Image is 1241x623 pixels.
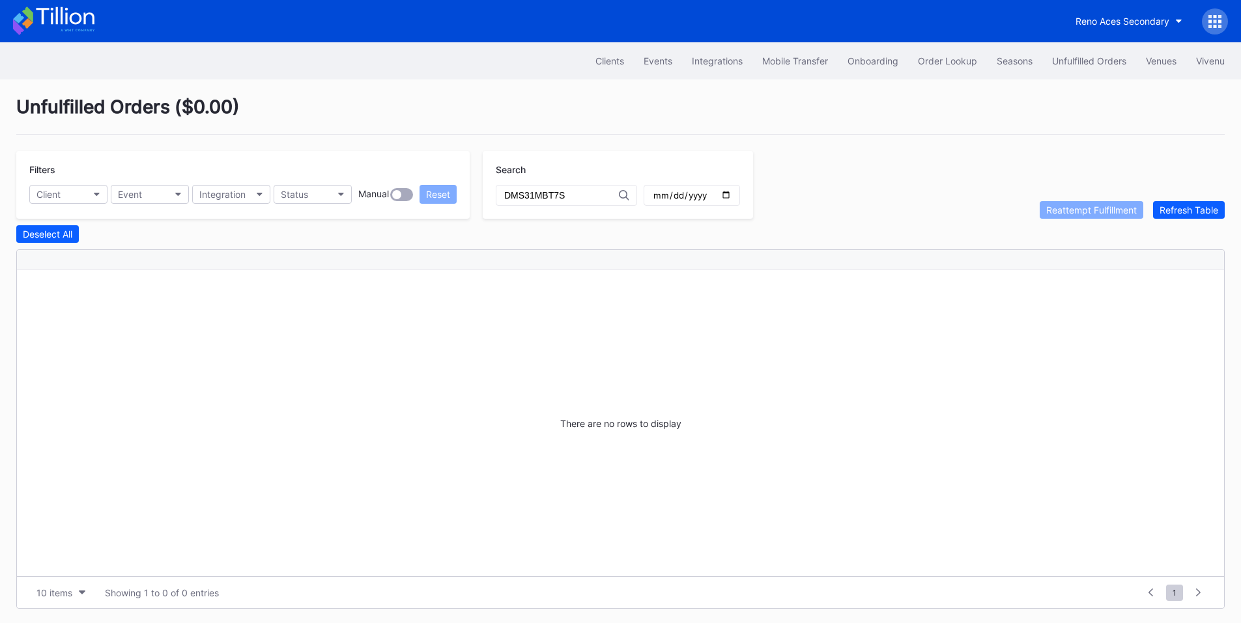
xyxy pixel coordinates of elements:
div: Integration [199,189,246,200]
div: Onboarding [848,55,898,66]
div: Venues [1146,55,1177,66]
div: There are no rows to display [17,270,1224,576]
div: Showing 1 to 0 of 0 entries [105,587,219,598]
div: Vivenu [1196,55,1225,66]
div: Events [644,55,672,66]
div: Reno Aces Secondary [1076,16,1169,27]
button: Vivenu [1186,49,1234,73]
div: Clients [595,55,624,66]
button: Integration [192,185,270,204]
button: 10 items [30,584,92,602]
div: Deselect All [23,228,72,240]
div: Event [118,189,142,200]
div: Unfulfilled Orders ( $0.00 ) [16,96,1225,135]
div: Reattempt Fulfillment [1046,204,1137,215]
button: Order Lookup [908,49,987,73]
div: Seasons [997,55,1033,66]
button: Onboarding [838,49,908,73]
div: Reset [426,189,450,200]
button: Reset [420,185,457,204]
button: Reno Aces Secondary [1066,9,1192,33]
button: Event [111,185,189,204]
button: Events [634,49,682,73]
button: Status [274,185,352,204]
button: Client [29,185,107,204]
button: Refresh Table [1153,201,1225,219]
button: Deselect All [16,225,79,243]
div: 10 items [36,587,72,598]
button: Mobile Transfer [752,49,838,73]
div: Manual [358,188,389,201]
button: Clients [586,49,634,73]
div: Unfulfilled Orders [1052,55,1126,66]
button: Venues [1136,49,1186,73]
div: Status [281,189,308,200]
div: Search [496,164,740,175]
button: Seasons [987,49,1042,73]
div: Integrations [692,55,743,66]
div: Filters [29,164,457,175]
button: Unfulfilled Orders [1042,49,1136,73]
span: 1 [1166,585,1183,601]
div: Refresh Table [1160,204,1218,215]
div: Mobile Transfer [762,55,828,66]
div: Client [36,189,61,200]
button: Reattempt Fulfillment [1040,201,1143,219]
button: Integrations [682,49,752,73]
div: Order Lookup [918,55,977,66]
input: Order ID [504,190,619,201]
